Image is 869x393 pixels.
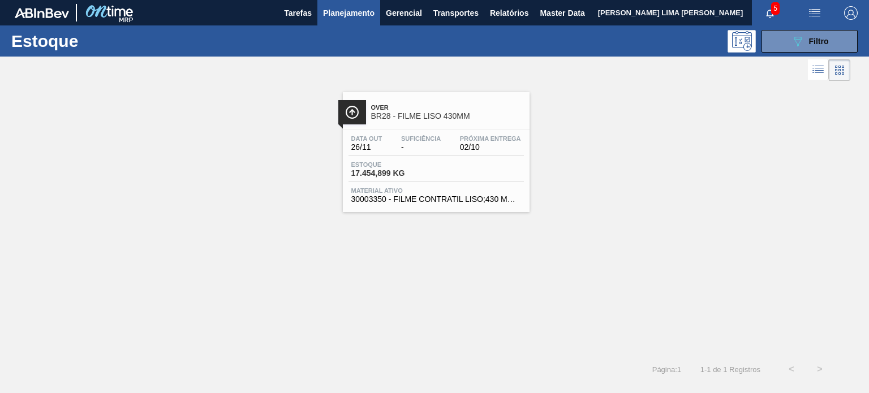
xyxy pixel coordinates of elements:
[460,135,521,142] span: Próxima Entrega
[490,6,528,20] span: Relatórios
[351,187,521,194] span: Material ativo
[351,143,382,152] span: 26/11
[351,169,431,178] span: 17.454,899 KG
[433,6,479,20] span: Transportes
[401,143,441,152] span: -
[698,365,760,374] span: 1 - 1 de 1 Registros
[829,59,850,81] div: Visão em Cards
[460,143,521,152] span: 02/10
[762,30,858,53] button: Filtro
[652,365,681,374] span: Página : 1
[323,6,375,20] span: Planejamento
[371,112,524,120] span: BR28 - FILME LISO 430MM
[777,355,806,383] button: <
[540,6,584,20] span: Master Data
[15,8,69,18] img: TNhmsLtSVTkK8tSr43FrP2fwEKptu5GPRR3wAAAABJRU5ErkJggg==
[771,2,780,15] span: 5
[345,105,359,119] img: Ícone
[752,5,788,21] button: Notificações
[806,355,834,383] button: >
[371,104,524,111] span: Over
[809,37,829,46] span: Filtro
[334,84,535,212] a: ÍconeOverBR28 - FILME LISO 430MMData out26/11Suficiência-Próxima Entrega02/10Estoque17.454,899 KG...
[808,6,821,20] img: userActions
[11,34,174,47] h1: Estoque
[844,6,858,20] img: Logout
[351,161,431,168] span: Estoque
[351,135,382,142] span: Data out
[401,135,441,142] span: Suficiência
[284,6,312,20] span: Tarefas
[351,195,521,204] span: 30003350 - FILME CONTRATIL LISO;430 MM;60 MICRA;;;
[808,59,829,81] div: Visão em Lista
[386,6,422,20] span: Gerencial
[728,30,756,53] div: Pogramando: nenhum usuário selecionado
